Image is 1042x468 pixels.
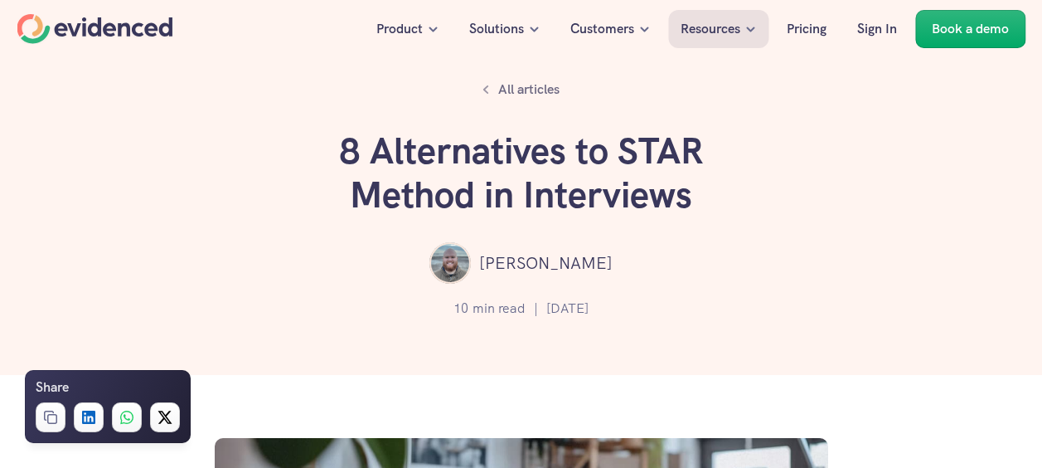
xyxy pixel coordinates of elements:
p: Product [376,18,423,40]
p: Resources [681,18,740,40]
p: min read [473,298,526,319]
img: "" [429,242,471,284]
a: Sign In [845,10,909,48]
p: Pricing [787,18,826,40]
p: All articles [498,79,560,100]
p: Sign In [857,18,897,40]
a: All articles [473,75,569,105]
h1: 8 Alternatives to STAR Method in Interviews [273,129,770,217]
p: [DATE] [546,298,589,319]
a: Book a demo [915,10,1025,48]
a: Pricing [774,10,839,48]
p: Solutions [469,18,524,40]
a: Home [17,14,172,44]
p: Customers [570,18,634,40]
p: | [534,298,538,319]
p: 10 [453,298,468,319]
p: Book a demo [932,18,1009,40]
p: [PERSON_NAME] [479,250,613,276]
